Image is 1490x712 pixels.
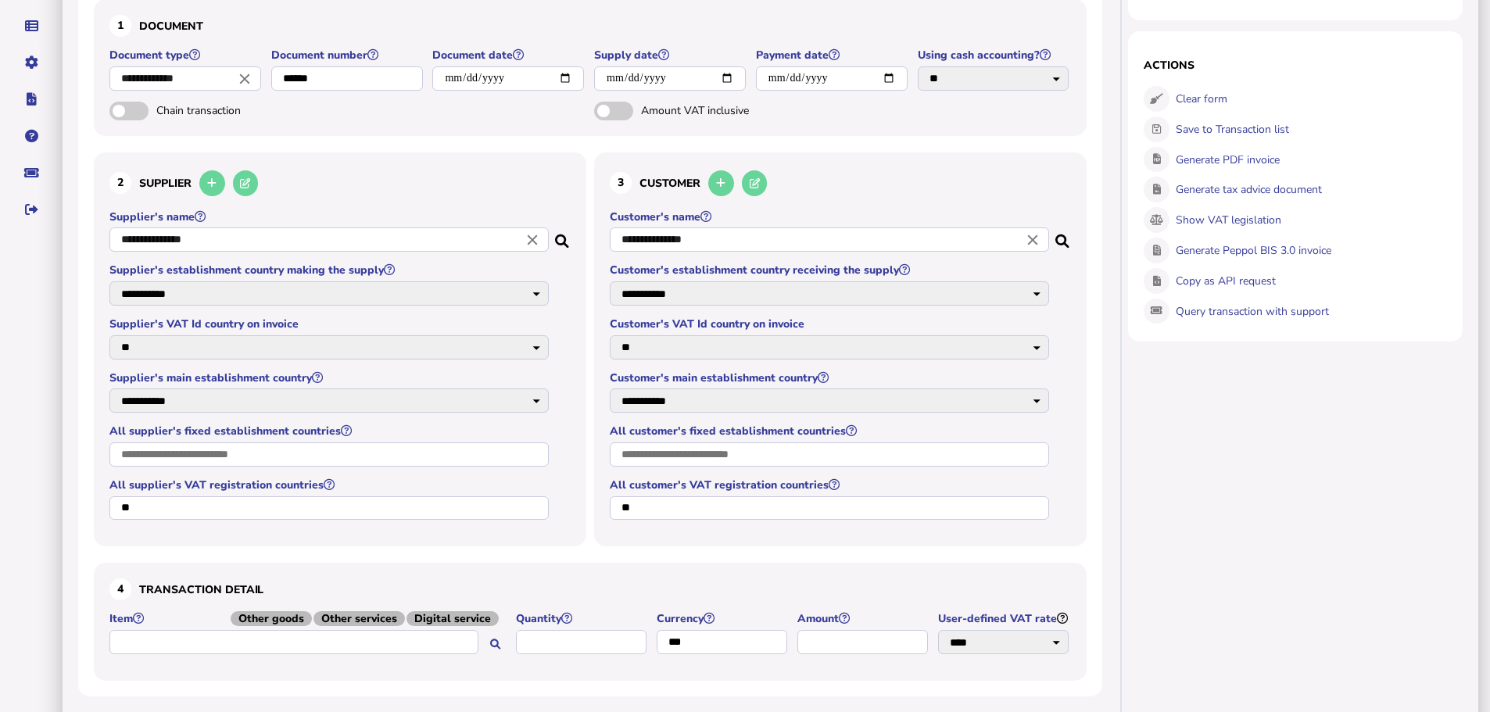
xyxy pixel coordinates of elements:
[109,578,131,600] div: 4
[555,230,571,242] i: Search for a dummy seller
[109,478,551,492] label: All supplier's VAT registration countries
[610,209,1051,224] label: Customer's name
[938,611,1071,626] label: User-defined VAT rate
[610,478,1051,492] label: All customer's VAT registration countries
[15,46,48,79] button: Manage settings
[610,424,1051,438] label: All customer's fixed establishment countries
[236,70,253,87] i: Close
[156,103,321,118] span: Chain transaction
[94,563,1087,681] section: Define the item, and answer additional questions
[407,611,499,626] span: Digital service
[1024,231,1041,249] i: Close
[708,170,734,196] button: Add a new customer to the database
[109,263,551,277] label: Supplier's establishment country making the supply
[109,168,571,199] h3: Supplier
[516,611,649,626] label: Quantity
[524,231,541,249] i: Close
[231,611,312,626] span: Other goods
[657,611,790,626] label: Currency
[610,172,632,194] div: 3
[610,370,1051,385] label: Customer's main establishment country
[109,370,551,385] label: Supplier's main establishment country
[610,317,1051,331] label: Customer's VAT Id country on invoice
[432,48,586,63] label: Document date
[109,611,508,626] label: Item
[109,317,551,331] label: Supplier's VAT Id country on invoice
[641,103,805,118] span: Amount VAT inclusive
[918,48,1072,63] label: Using cash accounting?
[271,48,425,63] label: Document number
[797,611,930,626] label: Amount
[109,48,263,102] app-field: Select a document type
[610,168,1071,199] h3: Customer
[610,263,1051,277] label: Customer's establishment country receiving the supply
[15,156,48,189] button: Raise a support ticket
[109,578,1071,600] h3: Transaction detail
[1144,58,1447,73] h1: Actions
[594,48,748,63] label: Supply date
[109,48,263,63] label: Document type
[109,172,131,194] div: 2
[482,631,508,657] button: Search for an item by HS code or use natural language description
[109,209,551,224] label: Supplier's name
[15,193,48,226] button: Sign out
[94,152,586,547] section: Define the seller
[233,170,259,196] button: Edit selected supplier in the database
[756,48,910,63] label: Payment date
[199,170,225,196] button: Add a new supplier to the database
[109,424,551,438] label: All supplier's fixed establishment countries
[15,83,48,116] button: Developer hub links
[1055,230,1071,242] i: Search for a dummy customer
[15,9,48,42] button: Data manager
[25,26,38,27] i: Data manager
[313,611,405,626] span: Other services
[109,15,131,37] div: 1
[15,120,48,152] button: Help pages
[109,15,1071,37] h3: Document
[742,170,768,196] button: Edit selected customer in the database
